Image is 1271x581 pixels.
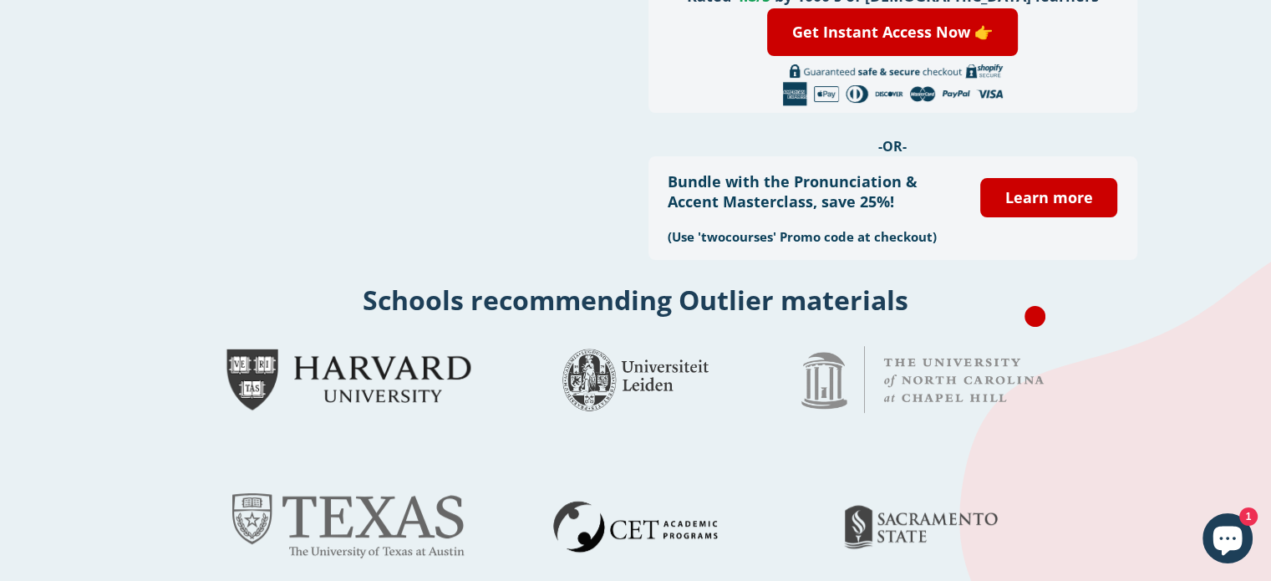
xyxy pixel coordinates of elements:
[668,171,955,212] h3: Bundle with the Pronunciation & Accent Masterclass, save 25%!
[767,8,1018,56] a: Get Instant Access Now 👉
[878,137,907,155] span: -OR-
[668,228,955,245] h3: (Use 'twocourses' Promo code at checkout)
[980,178,1117,217] a: Learn more
[1197,513,1258,568] inbox-online-store-chat: Shopify online store chat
